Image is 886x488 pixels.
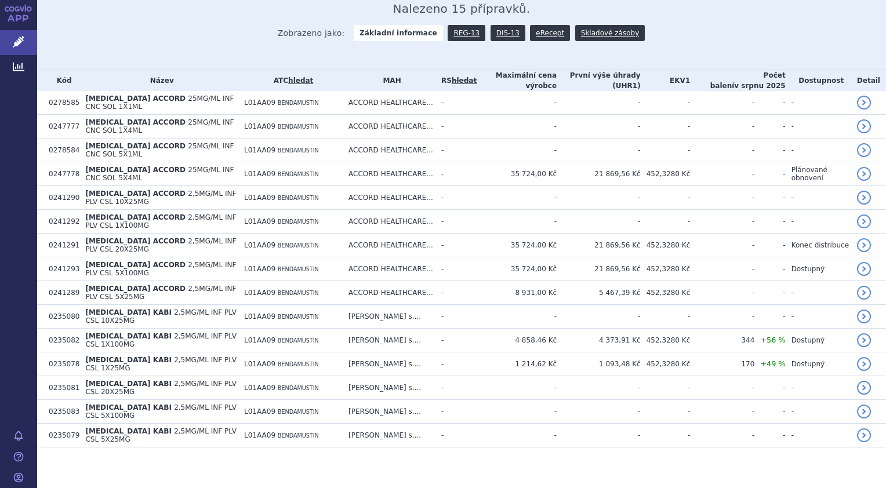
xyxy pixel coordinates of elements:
td: Dostupný [786,257,851,281]
td: 0235081 [43,376,79,400]
span: 2,5MG/ML INF PLV CSL 20X25MG [85,380,236,396]
td: - [690,400,754,424]
td: 0235080 [43,305,79,329]
span: +49 % [760,359,785,368]
td: - [435,139,477,162]
span: 25MG/ML INF CNC SOL 1X1ML [85,94,234,111]
th: Název [79,70,238,91]
td: Dostupný [786,352,851,376]
a: vyhledávání neobsahuje žádnou platnou referenční skupinu [452,77,477,85]
a: eRecept [530,25,570,41]
td: - [754,281,785,305]
td: [PERSON_NAME] s.... [343,329,435,352]
span: [MEDICAL_DATA] ACCORD [85,261,186,269]
span: L01AA09 [244,265,275,273]
td: [PERSON_NAME] s.... [343,376,435,400]
td: ACCORD HEALTHCARE... [343,115,435,139]
td: - [477,376,557,400]
td: - [786,115,851,139]
td: - [435,281,477,305]
td: 0241291 [43,234,79,257]
td: - [641,376,691,400]
td: ACCORD HEALTHCARE... [343,91,435,115]
a: REG-13 [448,25,485,41]
td: - [641,305,691,329]
td: - [477,210,557,234]
td: - [754,115,785,139]
span: [MEDICAL_DATA] ACCORD [85,285,186,293]
td: - [786,376,851,400]
td: - [786,424,851,447]
a: detail [857,333,871,347]
span: L01AA09 [244,170,275,178]
td: 35 724,00 Kč [477,234,557,257]
td: 4 858,46 Kč [477,329,557,352]
td: ACCORD HEALTHCARE... [343,162,435,186]
a: detail [857,286,871,300]
th: Kód [43,70,79,91]
span: 2,5MG/ML INF PLV CSL 5X100MG [85,403,236,420]
span: [MEDICAL_DATA] ACCORD [85,166,186,174]
td: - [754,234,785,257]
td: Konec distribuce [786,234,851,257]
td: - [477,115,557,139]
td: 0235079 [43,424,79,447]
span: L01AA09 [244,194,275,202]
td: - [435,115,477,139]
td: 0278584 [43,139,79,162]
span: 2,5MG/ML INF PLV CSL 5X25MG [85,427,236,443]
span: BENDAMUSTIN [278,147,319,154]
td: - [690,281,754,305]
span: [MEDICAL_DATA] ACCORD [85,237,186,245]
span: L01AA09 [244,122,275,130]
span: +56 % [760,336,785,344]
td: - [435,257,477,281]
span: 2,5MG/ML INF PLV CSL 20X25MG [85,237,236,253]
td: - [641,400,691,424]
td: 452,3280 Kč [641,234,691,257]
th: Počet balení [690,70,785,91]
span: [MEDICAL_DATA] ACCORD [85,118,186,126]
td: 0247777 [43,115,79,139]
td: 452,3280 Kč [641,352,691,376]
td: - [786,281,851,305]
td: - [754,257,785,281]
td: - [477,91,557,115]
td: - [754,305,785,329]
td: - [557,139,641,162]
a: DIS-13 [491,25,525,41]
td: - [754,91,785,115]
td: 35 724,00 Kč [477,162,557,186]
td: - [641,424,691,447]
a: detail [857,214,871,228]
span: 25MG/ML INF CNC SOL 5X4ML [85,166,234,182]
td: 0247778 [43,162,79,186]
td: [PERSON_NAME] s.... [343,424,435,447]
span: L01AA09 [244,217,275,225]
td: Dostupný [786,329,851,352]
td: 0241293 [43,257,79,281]
td: - [435,352,477,376]
span: 2,5MG/ML INF PLV CSL 1X100MG [85,332,236,348]
td: - [435,210,477,234]
span: BENDAMUSTIN [278,385,319,391]
td: - [557,91,641,115]
span: BENDAMUSTIN [278,242,319,249]
td: - [557,115,641,139]
span: [MEDICAL_DATA] KABI [85,427,172,435]
a: detail [857,262,871,276]
td: 0235083 [43,400,79,424]
td: 344 [690,329,754,352]
td: - [690,305,754,329]
th: ATC [238,70,343,91]
span: 25MG/ML INF CNC SOL 1X4ML [85,118,234,134]
td: - [435,424,477,447]
td: ACCORD HEALTHCARE... [343,234,435,257]
td: - [435,376,477,400]
td: 21 869,56 Kč [557,234,641,257]
td: - [557,424,641,447]
span: L01AA09 [244,431,275,439]
td: - [557,376,641,400]
a: detail [857,119,871,133]
span: BENDAMUSTIN [278,218,319,225]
